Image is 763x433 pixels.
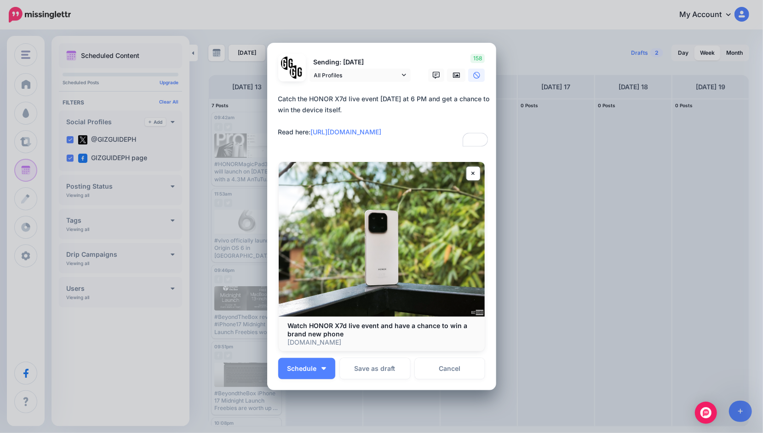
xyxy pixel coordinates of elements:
[278,93,490,138] div: Catch the HONOR X7d live event [DATE] at 6 PM and get a chance to win the device itself. Read here:
[290,65,303,79] img: JT5sWCfR-79925.png
[314,70,400,80] span: All Profiles
[288,322,468,338] b: Watch HONOR X7d live event and have a chance to win a brand new phone
[321,367,326,370] img: arrow-down-white.png
[278,93,490,149] textarea: To enrich screen reader interactions, please activate Accessibility in Grammarly extension settings
[340,358,410,379] button: Save as draft
[281,57,294,70] img: 353459792_649996473822713_4483302954317148903_n-bsa138318.png
[415,358,485,379] a: Cancel
[695,402,717,424] div: Open Intercom Messenger
[288,338,476,346] p: [DOMAIN_NAME]
[310,69,411,82] a: All Profiles
[470,54,485,63] span: 158
[310,57,411,68] p: Sending: [DATE]
[287,365,317,372] span: Schedule
[279,162,485,317] img: Watch HONOR X7d live event and have a chance to win a brand new phone
[278,358,335,379] button: Schedule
